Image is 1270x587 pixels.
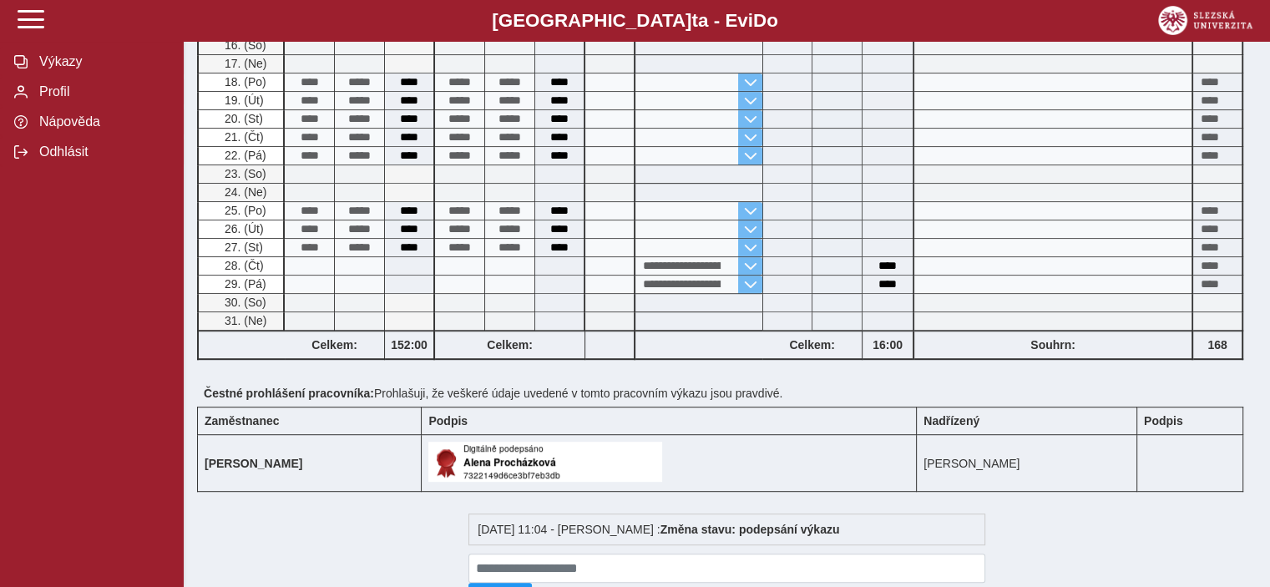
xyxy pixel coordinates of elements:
[34,84,170,99] span: Profil
[863,338,913,352] b: 16:00
[221,277,266,291] span: 29. (Pá)
[221,94,264,107] span: 19. (Út)
[285,338,384,352] b: Celkem:
[221,130,264,144] span: 21. (Čt)
[221,240,263,254] span: 27. (St)
[767,10,778,31] span: o
[1193,338,1242,352] b: 168
[221,296,266,309] span: 30. (So)
[660,523,840,536] b: Změna stavu: podepsání výkazu
[34,54,170,69] span: Výkazy
[50,10,1220,32] b: [GEOGRAPHIC_DATA] a - Evi
[221,204,266,217] span: 25. (Po)
[221,314,267,327] span: 31. (Ne)
[204,387,374,400] b: Čestné prohlášení pracovníka:
[435,338,584,352] b: Celkem:
[221,57,267,70] span: 17. (Ne)
[221,149,266,162] span: 22. (Pá)
[1144,414,1183,428] b: Podpis
[428,414,468,428] b: Podpis
[917,435,1137,492] td: [PERSON_NAME]
[1030,338,1075,352] b: Souhrn:
[753,10,767,31] span: D
[385,338,433,352] b: 152:00
[34,144,170,159] span: Odhlásit
[34,114,170,129] span: Nápověda
[221,112,263,125] span: 20. (St)
[923,414,979,428] b: Nadřízený
[762,338,862,352] b: Celkem:
[428,442,662,482] img: Digitálně podepsáno uživatelem
[221,259,264,272] span: 28. (Čt)
[468,514,985,545] div: [DATE] 11:04 - [PERSON_NAME] :
[691,10,697,31] span: t
[221,167,266,180] span: 23. (So)
[221,222,264,235] span: 26. (Út)
[205,457,302,470] b: [PERSON_NAME]
[221,38,266,52] span: 16. (So)
[221,185,267,199] span: 24. (Ne)
[197,380,1257,407] div: Prohlašuji, že veškeré údaje uvedené v tomto pracovním výkazu jsou pravdivé.
[221,75,266,89] span: 18. (Po)
[1158,6,1252,35] img: logo_web_su.png
[205,414,279,428] b: Zaměstnanec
